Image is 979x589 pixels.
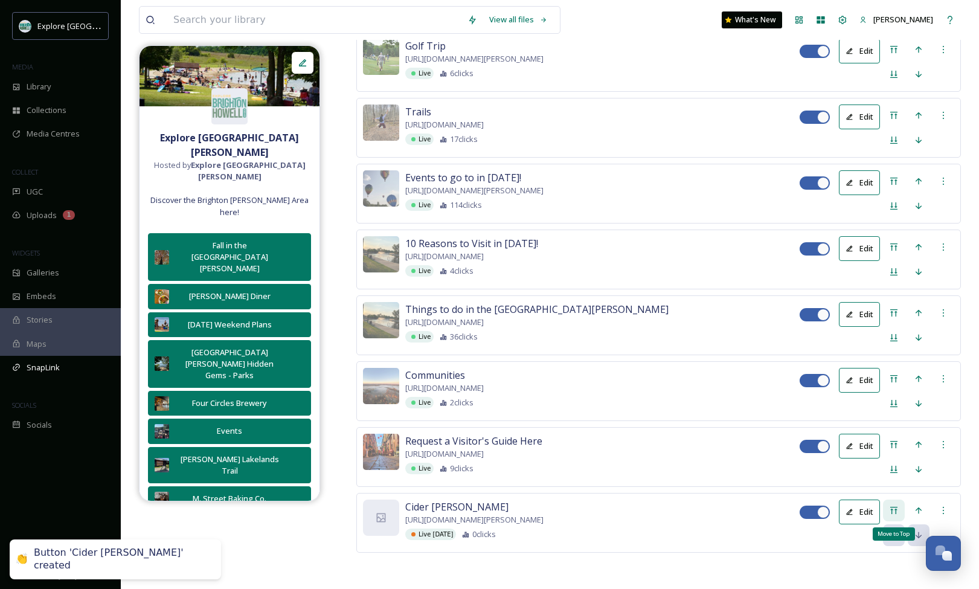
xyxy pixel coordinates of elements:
span: Things to do in the [GEOGRAPHIC_DATA][PERSON_NAME] [405,302,669,317]
span: Uploads [27,210,57,221]
span: 6 clicks [450,68,473,79]
img: %2540engineeringmotherhood%25201.png [363,236,399,272]
div: [PERSON_NAME] Lakelands Trail [175,454,284,477]
a: [PERSON_NAME] [853,8,939,31]
img: 67e7af72-b6c8-455a-acf8-98e6fe1b68aa.avif [19,20,31,32]
button: Edit [839,170,880,195]
img: 708f119d-de41-4860-b5d6-1fa460655819.jpg [155,458,169,472]
span: Request a Visitor's Guide Here [405,434,542,448]
span: SnapLink [27,362,60,373]
button: Edit [839,368,880,393]
div: Move to Top [873,527,915,541]
button: [GEOGRAPHIC_DATA][PERSON_NAME] Hidden Gems - Parks [148,340,311,388]
span: [URL][DOMAIN_NAME] [405,317,484,328]
span: 10 Reasons to Visit in [DATE]! [405,236,538,251]
img: cb6c9135-67c4-4434-a57e-82c280aac642.jpg [140,46,319,106]
img: b77f83d9-18a0-420d-8912-733629e4e1b7.jpg [155,250,169,265]
img: c155d887-9188-4dec-8392-4a77ede48749.jpg [155,424,169,439]
div: Live [405,397,434,408]
img: AADEB289-64A1-4D42-9568-175DB3FBE7D6.jpeg [363,434,399,470]
button: Edit [839,500,880,524]
input: Search your library [167,7,461,33]
div: Live [405,199,434,211]
button: Events [148,419,311,443]
button: Edit [839,434,880,459]
div: Four Circles Brewery [175,397,284,409]
span: 2 clicks [450,397,473,408]
div: Button 'Cider [PERSON_NAME]' created [34,547,209,572]
img: e9b79649-d939-494f-99a6-721024d6d2bb.jpg [155,492,169,506]
span: COLLECT [12,167,38,176]
span: 114 clicks [450,199,482,211]
img: 51a3dc1b-6c53-48e0-945c-dec546612afd.jpg [363,39,399,75]
img: ba2e88b1-b1fd-4f6a-a5f5-720137f60cca.jpg [155,317,169,332]
span: Discover the Brighton [PERSON_NAME] Area here! [146,195,313,217]
img: %2540strutzballooning%25201.jpg [363,368,399,404]
span: 9 clicks [450,463,473,474]
span: Collections [27,105,66,116]
div: [DATE] Weekend Plans [175,319,284,330]
div: Fall in the [GEOGRAPHIC_DATA][PERSON_NAME] [175,240,284,275]
span: MEDIA [12,62,33,71]
img: %2540pei.design%25204.jpg [363,170,399,207]
img: 67e7af72-b6c8-455a-acf8-98e6fe1b68aa.avif [211,88,248,124]
img: b3825d3b-9ea6-4566-b110-bee1711e137d.jpg [155,289,169,304]
button: Four Circles Brewery [148,391,311,416]
span: 0 clicks [472,529,496,540]
span: [URL][DOMAIN_NAME] [405,251,484,262]
button: [DATE] Weekend Plans [148,312,311,337]
span: [PERSON_NAME] [873,14,933,25]
div: Live [405,68,434,79]
div: Live [405,463,434,474]
button: Edit [839,236,880,261]
div: Events [175,425,284,437]
button: [PERSON_NAME] Diner [148,284,311,309]
div: View all files [483,8,554,31]
strong: Explore [GEOGRAPHIC_DATA][PERSON_NAME] [191,159,306,182]
span: Stories [27,314,53,326]
span: [URL][DOMAIN_NAME][PERSON_NAME] [405,185,544,196]
span: Trails [405,105,431,119]
span: Maps [27,338,47,350]
span: Cider [PERSON_NAME] [405,500,509,514]
span: Explore [GEOGRAPHIC_DATA][PERSON_NAME] [37,20,204,31]
span: WIDGETS [12,248,40,257]
a: What's New [722,11,782,28]
button: Fall in the [GEOGRAPHIC_DATA][PERSON_NAME] [148,233,311,282]
div: 1 [63,210,75,220]
img: %2540engineeringmotherhood%25201.png [363,302,399,338]
span: Embeds [27,291,56,302]
button: Edit [839,302,880,327]
span: Events to go to in [DATE]! [405,170,521,185]
img: 1a36001f-5522-4d48-a417-bd9d475dc4a5.jpg [155,356,169,371]
span: Library [27,81,51,92]
button: [PERSON_NAME] Lakelands Trail [148,447,311,483]
span: SOCIALS [12,401,36,410]
div: Live [405,331,434,343]
button: M. Street Baking Co. [148,486,311,511]
span: Communities [405,368,465,382]
div: [PERSON_NAME] Diner [175,291,284,302]
div: Live [DATE] [405,529,456,540]
strong: Explore [GEOGRAPHIC_DATA][PERSON_NAME] [160,131,299,159]
div: Live [405,134,434,145]
span: Hosted by [146,159,313,182]
div: Live [405,265,434,277]
span: [URL][DOMAIN_NAME] [405,382,484,394]
span: 36 clicks [450,331,478,343]
button: Edit [839,105,880,129]
span: Media Centres [27,128,80,140]
span: UGC [27,186,43,198]
span: Socials [27,419,52,431]
div: 👏 [16,553,28,566]
img: %2540emilykayerobinson.png [363,105,399,141]
span: [URL][DOMAIN_NAME][PERSON_NAME] [405,514,544,526]
button: Edit [839,39,880,63]
div: M. Street Baking Co. [175,493,284,504]
div: [GEOGRAPHIC_DATA][PERSON_NAME] Hidden Gems - Parks [175,347,284,382]
span: Golf Trip [405,39,446,53]
img: 971ae7f0-0d97-4c31-9a23-1477b8dcfb8c.jpg [155,396,169,411]
span: [URL][DOMAIN_NAME] [405,448,484,460]
span: Galleries [27,267,59,278]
